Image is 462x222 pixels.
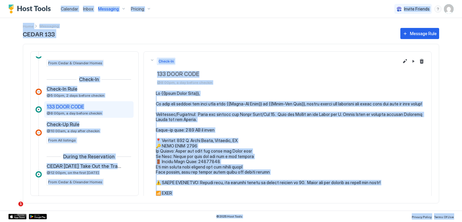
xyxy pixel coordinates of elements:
a: Terms Of Use [434,213,454,220]
iframe: Intercom live chat [6,202,20,216]
a: App Store [8,214,26,219]
span: @5:00pm, 2 days before checkin [47,93,104,98]
span: From Cedar & Oleander Homes [48,179,102,185]
div: Breadcrumb [23,23,33,29]
span: 1 [18,202,23,206]
span: Check-In Rule [47,86,77,92]
a: Calendar [61,6,78,12]
span: Messaging [98,6,119,12]
span: Breadcrumb [39,24,59,28]
a: Home [23,23,33,29]
a: Host Tools Logo [8,5,54,14]
div: Message Rule [410,30,437,37]
div: User profile [444,4,454,14]
span: @8:00pm, a day before checkin [157,80,399,85]
span: @8:00pm, a day before checkin [47,111,102,115]
span: Calendar [61,6,78,11]
span: Home [23,24,33,29]
span: Check-In [79,76,99,82]
a: Google Play Store [29,214,47,219]
a: Privacy Policy [412,213,432,220]
span: Privacy Policy [412,215,432,219]
span: From All listings [48,138,76,143]
span: 133 DOOR CODE [157,71,399,78]
span: Terms Of Use [434,215,454,219]
button: Message Rule [400,28,439,39]
a: Inbox [83,6,93,12]
span: Invite Friends [404,6,430,12]
span: Check-Up Rule [47,121,79,127]
span: During the Reservation [63,154,115,160]
span: © 2025 Host Tools [216,214,242,218]
button: Check-In133 DOOR CODE@8:00pm, a day before checkinEdit message rulePause Message RuleDelete messa... [144,52,431,91]
button: Pause Message Rule [410,58,417,65]
span: From Cedar & Oleander Homes [48,60,102,66]
span: @12:00pm, on the first [DATE] [47,170,99,175]
span: CEDAR [DATE] Take Out the Trash [47,163,122,169]
button: Delete message rule [418,58,425,65]
span: Pricing [131,6,144,12]
span: @10:00am, a day after checkin [47,129,100,133]
span: CEDAR 133 [23,29,394,38]
div: menu [434,5,442,13]
span: 133 DOOR CODE [47,104,84,110]
button: Edit message rule [401,58,408,65]
span: Check-In [159,59,174,64]
span: Inbox [83,6,93,11]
